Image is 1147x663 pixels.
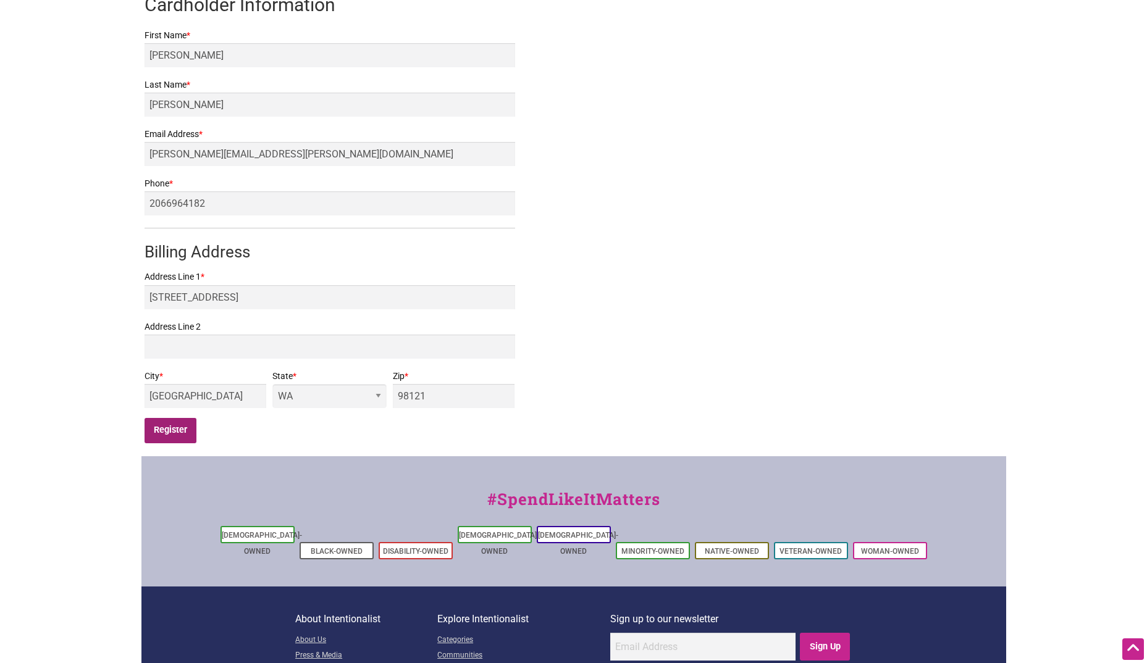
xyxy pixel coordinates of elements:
[383,547,448,556] a: Disability-Owned
[141,487,1006,523] div: #SpendLikeItMatters
[145,241,515,263] h3: Billing Address
[311,547,363,556] a: Black-Owned
[222,531,302,556] a: [DEMOGRAPHIC_DATA]-Owned
[393,369,515,384] label: Zip
[437,611,610,627] p: Explore Intentionalist
[145,418,197,443] input: Register
[272,369,386,384] label: State
[610,611,852,627] p: Sign up to our newsletter
[437,633,610,648] a: Categories
[779,547,842,556] a: Veteran-Owned
[145,269,515,285] label: Address Line 1
[861,547,919,556] a: Woman-Owned
[459,531,539,556] a: [DEMOGRAPHIC_DATA]-Owned
[145,176,515,191] label: Phone
[610,633,796,661] input: Email Address
[145,77,515,93] label: Last Name
[295,611,437,627] p: About Intentionalist
[1122,638,1144,660] div: Scroll Back to Top
[145,319,515,335] label: Address Line 2
[145,127,515,142] label: Email Address
[800,633,850,661] input: Sign Up
[295,633,437,648] a: About Us
[538,531,618,556] a: [DEMOGRAPHIC_DATA]-Owned
[621,547,684,556] a: Minority-Owned
[145,369,267,384] label: City
[705,547,759,556] a: Native-Owned
[145,28,515,43] label: First Name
